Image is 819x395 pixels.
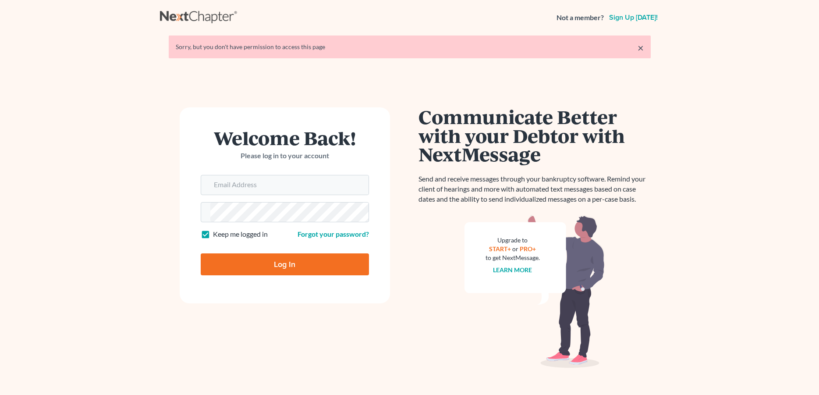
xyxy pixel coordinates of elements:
p: Please log in to your account [201,151,369,161]
label: Keep me logged in [213,229,268,239]
a: START+ [489,245,511,253]
a: Learn more [493,266,532,274]
a: × [638,43,644,53]
input: Email Address [210,175,369,195]
p: Send and receive messages through your bankruptcy software. Remind your client of hearings and mo... [418,174,651,204]
span: or [512,245,518,253]
a: PRO+ [520,245,536,253]
h1: Welcome Back! [201,128,369,147]
a: Forgot your password? [298,230,369,238]
div: to get NextMessage. [486,253,540,262]
a: Sign up [DATE]! [607,14,659,21]
div: Upgrade to [486,236,540,245]
h1: Communicate Better with your Debtor with NextMessage [418,107,651,164]
img: nextmessage_bg-59042aed3d76b12b5cd301f8e5b87938c9018125f34e5fa2b7a6b67550977c72.svg [464,215,605,368]
strong: Not a member? [557,13,604,23]
div: Sorry, but you don't have permission to access this page [176,43,644,51]
input: Log In [201,253,369,275]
